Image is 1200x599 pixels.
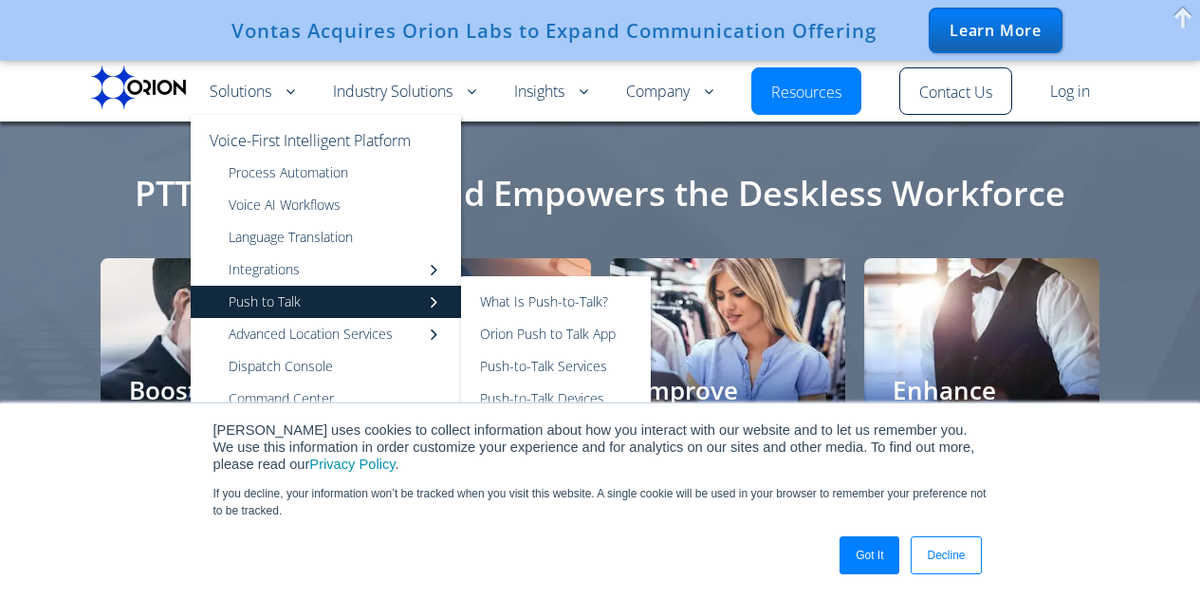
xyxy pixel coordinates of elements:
a: Resources [771,82,841,104]
span: [PERSON_NAME] uses cookies to collect information about how you interact with our website and to ... [213,422,975,472]
div: Vontas Acquires Orion Labs to Expand Communication Offering [231,19,877,42]
a: Company [626,81,713,103]
h3: Enhance Employee Retention [893,376,1071,465]
a: Voice-First Intelligent Platform [191,115,461,157]
a: Solutions [210,81,295,103]
a: Integrations [191,253,461,286]
h2: PTT 2.0 Connects and Empowers the Deskless Workforce [91,177,1109,211]
a: Push to Talk [191,286,461,318]
h3: Boost Team Productivity [129,376,307,465]
a: Privacy Policy [309,457,395,472]
a: Industry Solutions [333,81,476,103]
a: Voice AI Workflows [191,189,461,221]
a: Dispatch Console [191,350,461,383]
a: What Is Push-to-Talk? [461,276,651,318]
a: Contact Us [919,82,992,104]
a: Push-to-Talk Services [461,350,651,383]
a: Advanced Location Services [191,318,461,350]
iframe: Chat Widget [858,379,1200,599]
h3: Improve Customer Engagement [638,376,817,465]
div: Learn More [929,8,1062,53]
a: Command Center [191,383,461,415]
a: Language Translation [191,221,461,253]
a: Push-to-Talk Devices [461,383,651,429]
img: Orion labs Black logo [91,66,186,109]
a: Process Automation [191,157,461,189]
a: Got It [840,536,899,574]
a: Insights [514,81,588,103]
p: If you decline, your information won’t be tracked when you visit this website. A single cookie wi... [213,485,988,519]
a: Log in [1050,81,1090,103]
a: Orion Push to Talk App [461,318,651,350]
